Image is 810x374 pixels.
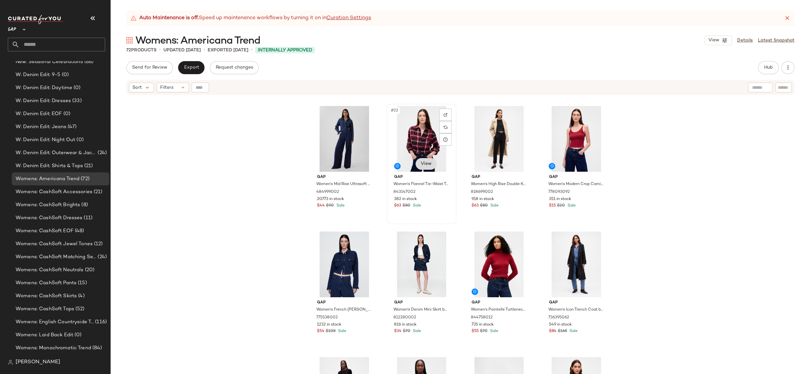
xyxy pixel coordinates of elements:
[737,37,753,44] a: Details
[208,47,248,54] p: Exported [DATE]
[8,22,16,34] span: GAP
[412,329,421,333] span: Sale
[316,307,371,313] span: Women's French [PERSON_NAME] Icon Denim Crop Jacket by Gap Blue Indigo Size S
[94,318,107,326] span: (116)
[62,110,70,118] span: (0)
[549,196,571,202] span: 351 in stock
[160,84,173,91] span: Filters
[92,188,103,196] span: (21)
[83,58,94,66] span: (88)
[708,38,719,43] span: View
[566,204,575,208] span: Sale
[126,37,133,44] img: svg%3e
[326,328,336,334] span: $108
[16,214,82,222] span: Womens: CashSoft Dresses
[126,48,131,53] span: 72
[77,292,84,300] span: (4)
[337,329,346,333] span: Sale
[316,315,338,321] span: 775538002
[557,328,567,334] span: $168
[8,15,63,24] img: cfy_white_logo.C9jOOHJF.svg
[326,203,334,209] span: $90
[444,125,447,129] img: svg%3e
[472,203,479,209] span: $63
[91,344,102,352] span: (84)
[16,188,92,196] span: Womens: CashSoft Accessories
[394,196,417,202] span: 382 in stock
[543,232,609,297] img: cn59989478.jpg
[75,136,83,144] span: (0)
[472,196,494,202] span: 918 in stock
[393,315,416,321] span: 812280002
[480,328,487,334] span: $70
[71,97,82,105] span: (33)
[548,181,603,187] span: Women's Modern Crop Cami by Gap Sled Red Size M
[159,46,161,54] span: •
[76,279,87,287] span: (15)
[16,175,79,183] span: Womens: Americana Trend
[251,46,253,54] span: •
[126,61,173,74] button: Send for Review
[184,65,199,70] span: Export
[471,189,493,195] span: 818699002
[317,196,344,202] span: 20773 in stock
[393,181,448,187] span: Women's Flannel Tie-Waist Top by Gap Red & Black Plaid Tall Size S
[215,65,253,70] span: Request changes
[139,14,199,22] strong: Auto Maintenance is off.
[549,174,604,180] span: Gap
[466,106,532,172] img: cn59853064.jpg
[444,113,447,117] img: svg%3e
[317,328,324,334] span: $54
[472,174,527,180] span: Gap
[316,189,339,195] span: 484999002
[326,14,371,22] a: Curation Settings
[466,232,532,297] img: cn60582760.jpg
[316,181,371,187] span: Women's Mid Rise Ultrasoft Baggy Jeans by Gap Rinsed Indigo Petite Size 27
[403,203,410,209] span: $80
[394,300,449,306] span: Gap
[16,344,91,352] span: Womens: Monochromatic Trend
[16,253,96,261] span: Womens: CashSoft Matching Sets
[178,61,204,74] button: Export
[74,227,84,235] span: (48)
[472,322,494,328] span: 735 in stock
[549,328,556,334] span: $84
[83,162,93,170] span: (21)
[16,227,74,235] span: Womens: CashSoft EOF
[74,305,85,313] span: (52)
[72,84,80,92] span: (0)
[758,61,779,74] button: Hub
[403,328,410,334] span: $70
[312,106,377,172] img: cn55900801.jpg
[16,240,93,248] span: Womens: CashSoft Jewel Tones
[317,300,372,306] span: Gap
[79,175,89,183] span: (72)
[96,253,107,261] span: (24)
[8,360,13,365] img: svg%3e
[16,279,76,287] span: Womens: CashSoft Pants
[312,232,377,297] img: cn59154302.jpg
[557,203,565,209] span: $20
[335,204,345,208] span: Sale
[548,307,603,313] span: Women's Icon Trench Coat by Gap Black Size M
[16,84,72,92] span: W: Denim Edit: Daytime
[416,158,436,170] button: View
[549,203,556,209] span: $15
[480,203,488,209] span: $80
[163,47,201,54] p: updated [DATE]
[96,149,107,157] span: (24)
[393,189,416,195] span: 843147002
[548,315,569,321] span: 736395062
[394,328,402,334] span: $34
[394,174,449,180] span: Gap
[16,201,80,209] span: Womens: CashSoft Brights
[471,181,526,187] span: Women's High Rise Double Knit Slim Crop Pants by Gap Black Size L
[548,189,570,195] span: 778093092
[472,300,527,306] span: Gap
[132,65,167,70] span: Send for Review
[258,47,312,54] span: Internally Approved
[203,46,205,54] span: •
[16,292,77,300] span: Womens: CashSoft Skirts
[420,161,432,167] span: View
[412,204,421,208] span: Sale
